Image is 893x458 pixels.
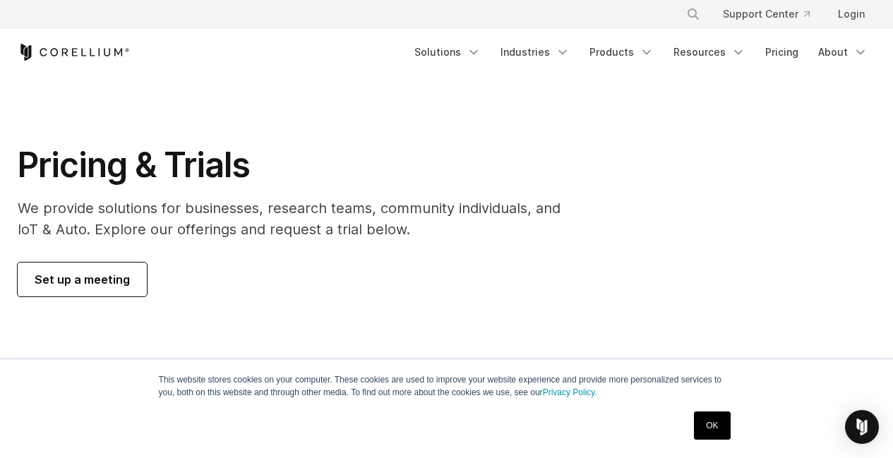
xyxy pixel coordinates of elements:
[712,1,821,27] a: Support Center
[406,40,489,65] a: Solutions
[665,40,754,65] a: Resources
[406,40,876,65] div: Navigation Menu
[681,1,706,27] button: Search
[581,40,662,65] a: Products
[18,198,580,240] p: We provide solutions for businesses, research teams, community individuals, and IoT & Auto. Explo...
[694,411,730,440] a: OK
[18,44,130,61] a: Corellium Home
[543,387,597,397] a: Privacy Policy.
[18,144,580,186] h1: Pricing & Trials
[18,263,147,296] a: Set up a meeting
[810,40,876,65] a: About
[35,271,130,288] span: Set up a meeting
[845,410,879,444] div: Open Intercom Messenger
[159,373,735,399] p: This website stores cookies on your computer. These cookies are used to improve your website expe...
[757,40,807,65] a: Pricing
[669,1,876,27] div: Navigation Menu
[492,40,578,65] a: Industries
[827,1,876,27] a: Login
